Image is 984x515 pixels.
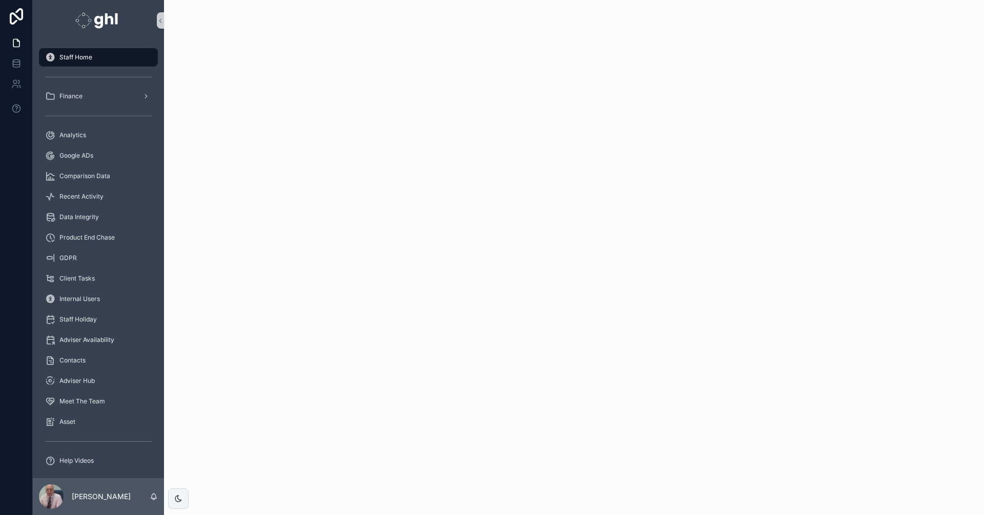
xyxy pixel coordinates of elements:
div: scrollable content [33,41,164,478]
span: Asset [59,418,75,426]
a: Meet The Team [39,392,158,411]
span: Help Videos [59,457,94,465]
a: Internal Users [39,290,158,308]
span: Staff Holiday [59,315,97,324]
a: Contacts [39,351,158,370]
img: App logo [75,12,121,29]
span: Staff Home [59,53,92,61]
span: Meet The Team [59,397,105,405]
a: Recent Activity [39,187,158,206]
a: Adviser Hub [39,372,158,390]
a: Asset [39,413,158,431]
span: Adviser Hub [59,377,95,385]
span: Adviser Availability [59,336,114,344]
span: Finance [59,92,83,100]
span: Client Tasks [59,274,95,283]
a: Staff Holiday [39,310,158,329]
a: Analytics [39,126,158,144]
a: Data Integrity [39,208,158,226]
a: Staff Home [39,48,158,67]
a: GDPR [39,249,158,267]
a: Adviser Availability [39,331,158,349]
p: [PERSON_NAME] [72,491,131,502]
a: Product End Chase [39,228,158,247]
a: Google ADs [39,146,158,165]
a: Finance [39,87,158,105]
span: Comparison Data [59,172,110,180]
span: Analytics [59,131,86,139]
a: Help Videos [39,452,158,470]
span: Product End Chase [59,233,115,242]
a: Client Tasks [39,269,158,288]
span: Recent Activity [59,192,104,201]
span: GDPR [59,254,77,262]
span: Data Integrity [59,213,99,221]
span: Internal Users [59,295,100,303]
span: Google ADs [59,152,93,160]
a: Comparison Data [39,167,158,185]
span: Contacts [59,356,86,364]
